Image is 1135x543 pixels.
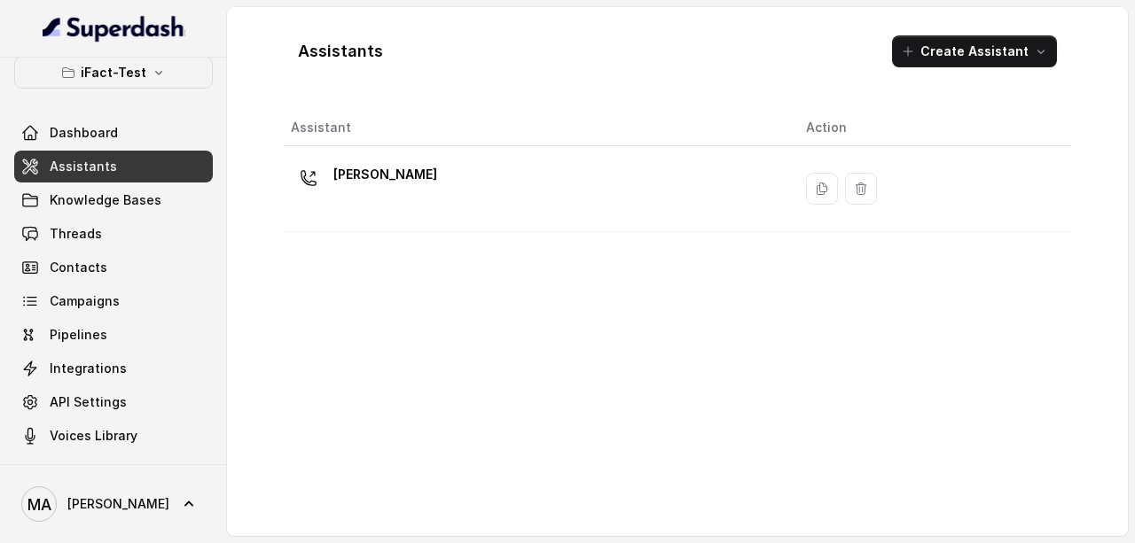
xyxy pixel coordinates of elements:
span: Voices Library [50,427,137,445]
span: Integrations [50,360,127,377]
th: Assistant [284,110,792,146]
button: iFact-Test [14,57,213,89]
img: light.svg [43,14,185,43]
a: Knowledge Bases [14,184,213,216]
span: Dashboard [50,124,118,142]
a: Dashboard [14,117,213,149]
span: Campaigns [50,292,120,310]
a: Assistants [14,151,213,182]
text: MA [27,495,51,514]
span: Threads [50,225,102,243]
p: iFact-Test [81,62,146,83]
a: Threads [14,218,213,250]
a: Integrations [14,353,213,384]
a: [PERSON_NAME] [14,479,213,529]
span: Pipelines [50,326,107,344]
p: [PERSON_NAME] [333,160,437,189]
span: API Settings [50,393,127,411]
span: [PERSON_NAME] [67,495,169,513]
h1: Assistants [298,37,383,66]
button: Create Assistant [892,35,1057,67]
a: Campaigns [14,285,213,317]
a: Voices Library [14,420,213,452]
th: Action [792,110,1071,146]
a: API Settings [14,386,213,418]
a: Contacts [14,252,213,283]
span: Knowledge Bases [50,191,161,209]
a: Pipelines [14,319,213,351]
span: Assistants [50,158,117,175]
span: Contacts [50,259,107,276]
